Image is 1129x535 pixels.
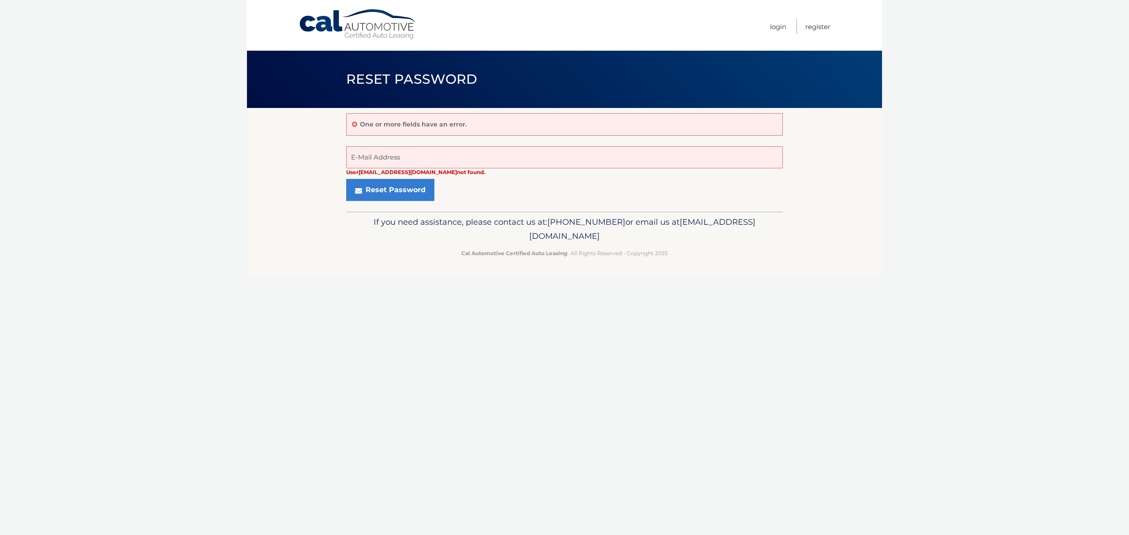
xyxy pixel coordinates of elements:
a: Login [770,19,786,34]
a: Cal Automotive [299,9,418,40]
p: One or more fields have an error. [360,120,467,128]
input: E-Mail Address [346,146,783,168]
p: - All Rights Reserved - Copyright 2025 [352,249,777,258]
strong: Cal Automotive Certified Auto Leasing [461,250,567,256]
span: [EMAIL_ADDRESS][DOMAIN_NAME] [529,217,755,241]
a: Register [805,19,830,34]
span: [PHONE_NUMBER] [547,217,625,227]
span: Reset Password [346,71,477,87]
strong: User [EMAIL_ADDRESS][DOMAIN_NAME] not found. [346,169,485,175]
p: If you need assistance, please contact us at: or email us at [352,215,777,243]
button: Reset Password [346,179,434,201]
